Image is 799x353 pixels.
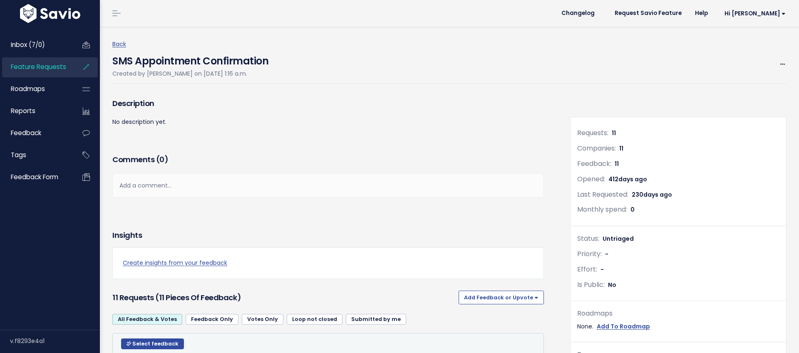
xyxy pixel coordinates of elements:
span: 11 [619,144,623,153]
span: Monthly spend: [577,205,627,214]
a: Add To Roadmap [597,321,650,332]
a: Loop not closed [287,314,342,325]
a: All Feedback & Votes [112,314,182,325]
a: Roadmaps [2,79,69,99]
span: 0 [159,154,164,165]
span: Reports [11,106,35,115]
a: Submitted by me [346,314,406,325]
a: Tags [2,146,69,165]
span: 11 [615,160,619,168]
a: Inbox (7/0) [2,35,69,54]
div: v.f8293e4a1 [10,330,100,352]
a: Reports [2,101,69,121]
span: Opened: [577,174,605,184]
span: 0 [630,205,635,214]
span: Changelog [561,10,595,16]
p: No description yet. [112,117,544,127]
span: Companies: [577,143,616,153]
h3: Insights [112,230,142,241]
span: Priority: [577,249,602,259]
a: Feedback form [2,168,69,187]
button: Select feedback [121,338,184,349]
span: Feedback [11,128,41,137]
span: Roadmaps [11,84,45,93]
span: Status: [577,234,599,243]
span: Created by [PERSON_NAME] on [DATE] 1:16 a.m. [112,69,247,78]
span: Feedback form [11,173,58,181]
a: Help [688,7,715,20]
a: Hi [PERSON_NAME] [715,7,792,20]
span: 412 [608,175,647,183]
span: - [605,250,608,258]
div: Roadmaps [577,308,779,320]
a: Votes Only [242,314,283,325]
a: Feedback Only [186,314,238,325]
span: Hi [PERSON_NAME] [725,10,786,17]
a: Feedback [2,123,69,143]
span: Select feedback [132,340,179,347]
a: Back [112,40,126,48]
span: Is Public: [577,280,605,289]
span: Tags [11,151,26,159]
span: days ago [643,190,672,199]
a: Request Savio Feature [608,7,688,20]
a: Feature Requests [2,57,69,77]
div: None. [577,321,779,332]
h4: SMS Appointment Confirmation [112,49,268,69]
h3: 11 Requests (11 pieces of Feedback) [112,292,455,304]
span: Requests: [577,128,608,138]
span: 230 [632,190,672,199]
span: Last Requested: [577,190,628,199]
span: - [600,265,604,274]
h3: Description [112,98,544,109]
h3: Comments ( ) [112,154,544,165]
div: Add a comment... [112,173,544,198]
span: 11 [612,129,616,137]
img: logo-white.9d6f32f41409.svg [18,4,82,23]
span: Untriaged [603,235,634,243]
span: Feedback: [577,159,611,168]
button: Add Feedback or Upvote [459,291,544,304]
span: days ago [618,175,647,183]
span: Feature Requests [11,62,66,71]
span: Inbox (7/0) [11,40,45,49]
span: No [608,281,616,289]
a: Create insights from your feedback [123,258,533,268]
span: Effort: [577,264,597,274]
